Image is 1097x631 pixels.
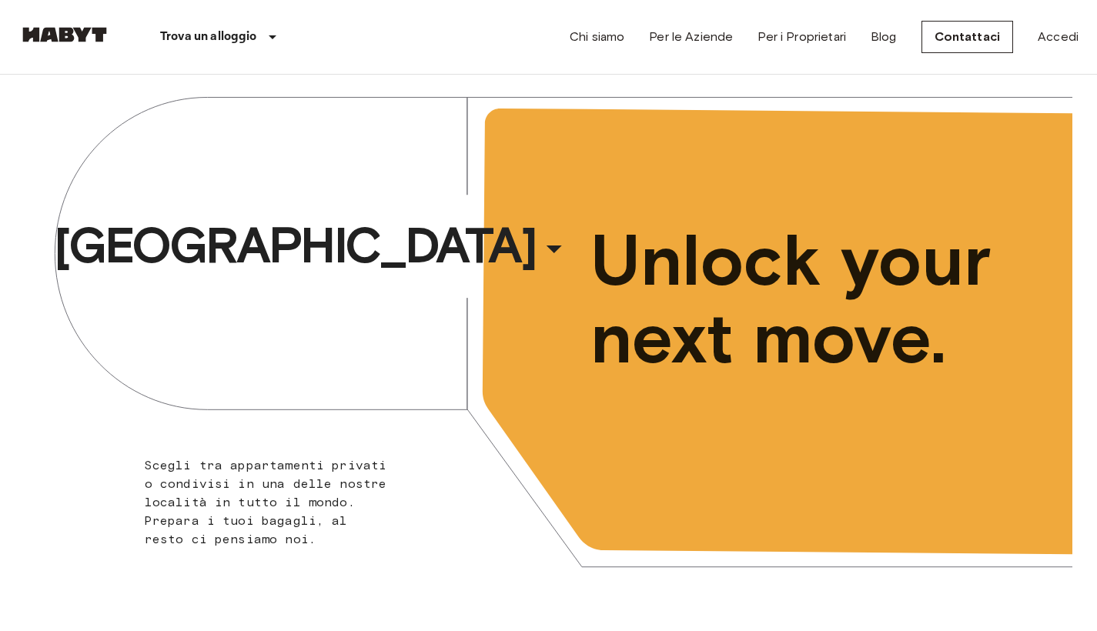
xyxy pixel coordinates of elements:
[1038,28,1079,46] a: Accedi
[54,215,536,276] span: [GEOGRAPHIC_DATA]
[590,222,1009,377] span: Unlock your next move.
[570,28,624,46] a: Chi siamo
[145,458,387,546] span: Scegli tra appartamenti privati o condivisi in una delle nostre località in tutto il mondo. Prepa...
[649,28,733,46] a: Per le Aziende
[758,28,846,46] a: Per i Proprietari
[871,28,897,46] a: Blog
[48,210,579,281] button: [GEOGRAPHIC_DATA]
[18,27,111,42] img: Habyt
[160,28,257,46] p: Trova un alloggio
[921,21,1014,53] a: Contattaci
